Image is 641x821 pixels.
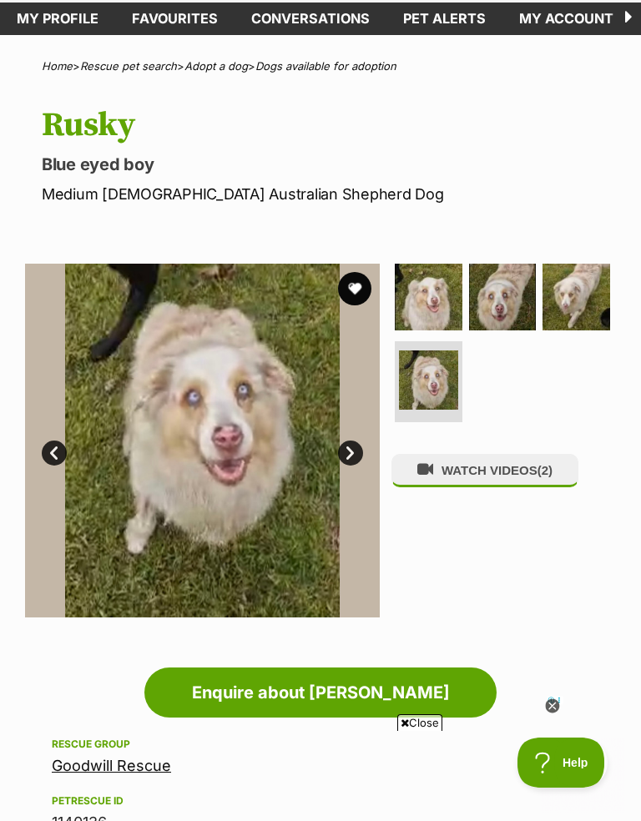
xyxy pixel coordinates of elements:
[80,59,177,73] a: Rescue pet search
[543,264,610,331] img: Photo of Rusky
[538,463,553,477] span: (2)
[42,153,616,176] p: Blue eyed boy
[42,183,616,205] p: Medium [DEMOGRAPHIC_DATA] Australian Shepherd Dog
[255,59,396,73] a: Dogs available for adoption
[338,272,371,305] button: favourite
[25,264,380,618] img: Photo of Rusky
[235,3,386,35] a: conversations
[42,59,73,73] a: Home
[386,3,502,35] a: Pet alerts
[17,738,624,813] iframe: Advertisement
[391,454,578,486] button: WATCH VIDEOS(2)
[502,3,630,35] a: My account
[184,59,248,73] a: Adopt a dog
[42,441,67,466] a: Prev
[42,106,616,144] h1: Rusky
[469,264,537,331] img: Photo of Rusky
[399,350,458,410] img: Photo of Rusky
[115,3,235,35] a: Favourites
[338,441,363,466] a: Next
[395,264,462,331] img: Photo of Rusky
[144,667,497,718] a: Enquire about [PERSON_NAME]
